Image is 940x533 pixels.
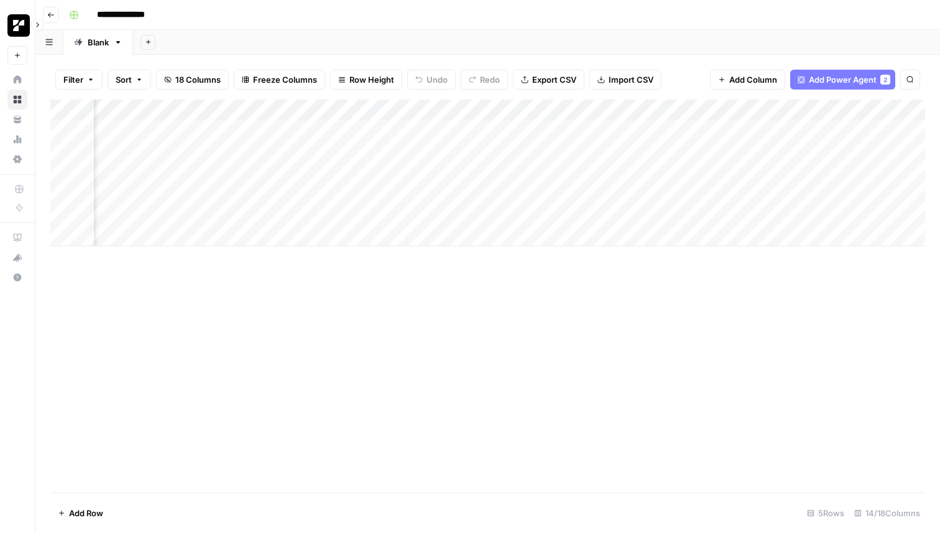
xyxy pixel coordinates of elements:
[7,70,27,90] a: Home
[532,73,576,86] span: Export CSV
[7,109,27,129] a: Your Data
[480,73,500,86] span: Redo
[156,70,229,90] button: 18 Columns
[729,73,777,86] span: Add Column
[55,70,103,90] button: Filter
[88,36,109,49] div: Blank
[175,73,221,86] span: 18 Columns
[513,70,584,90] button: Export CSV
[7,248,27,267] button: What's new?
[7,267,27,287] button: Help + Support
[880,75,890,85] div: 2
[790,70,895,90] button: Add Power Agent2
[407,70,456,90] button: Undo
[809,73,877,86] span: Add Power Agent
[349,73,394,86] span: Row Height
[63,73,83,86] span: Filter
[710,70,785,90] button: Add Column
[461,70,508,90] button: Redo
[7,149,27,169] a: Settings
[883,75,887,85] span: 2
[7,228,27,248] a: AirOps Academy
[63,30,133,55] a: Blank
[426,73,448,86] span: Undo
[609,73,653,86] span: Import CSV
[7,14,30,37] img: Replo Logo
[7,10,27,41] button: Workspace: Replo
[7,90,27,109] a: Browse
[108,70,151,90] button: Sort
[7,129,27,149] a: Usage
[50,503,111,523] button: Add Row
[589,70,661,90] button: Import CSV
[8,248,27,267] div: What's new?
[849,503,925,523] div: 14/18 Columns
[330,70,402,90] button: Row Height
[234,70,325,90] button: Freeze Columns
[253,73,317,86] span: Freeze Columns
[69,507,103,519] span: Add Row
[116,73,132,86] span: Sort
[802,503,849,523] div: 5 Rows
